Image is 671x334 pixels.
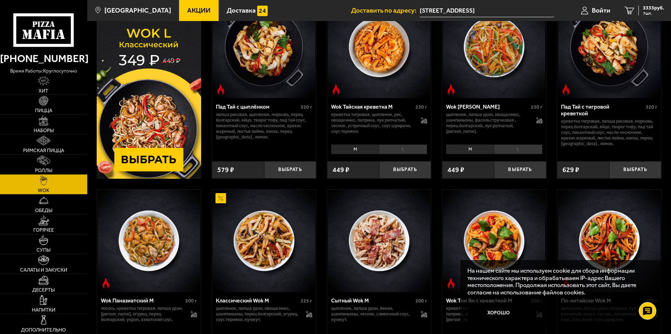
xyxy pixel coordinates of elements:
p: цыпленок, лапша удон, бекон, шампиньоны, чеснок, сливочный соус, кунжут. [331,306,414,322]
div: Классический Wok M [216,297,299,304]
div: Сытный Wok M [331,297,414,304]
span: Наборы [34,128,54,133]
span: 230 г [416,104,427,110]
li: L [379,144,427,154]
div: Пад Тай с тигровой креветкой [561,103,644,117]
span: 320 г [646,104,657,110]
span: [GEOGRAPHIC_DATA] [104,7,171,14]
button: Выбрать [379,161,431,178]
div: Пад Тай с цыплёнком [216,103,299,110]
img: Острое блюдо [331,84,341,95]
a: Сытный Wok M [327,190,431,292]
span: 230 г [531,104,542,110]
img: Акционный [215,193,226,204]
span: Супы [36,248,50,253]
img: Острое блюдо [101,278,111,288]
span: 579 ₽ [217,166,234,173]
img: Острое блюдо [561,84,571,95]
span: 7 шт. [643,11,664,15]
span: Доставка [227,7,256,14]
a: Острое блюдоWok Паназиатский M [97,190,201,292]
span: Доставить по адресу: [351,7,420,14]
button: Выбрать [609,161,661,178]
img: Wok Паназиатский M [98,190,200,292]
span: 200 г [416,298,427,304]
span: Обеды [35,208,52,213]
span: Горячее [33,228,54,233]
span: Хит [39,89,48,94]
span: 320 г [301,104,312,110]
li: L [494,144,542,154]
span: Россия, Санкт-Петербург, Пискарёвский проспект, 47 [420,4,554,17]
p: креветка тигровая, лапша рисовая, морковь, перец болгарский, яйцо, творог тофу, пад тай соус, пик... [561,118,657,146]
a: АкционныйКлассический Wok M [212,190,316,292]
div: Wok [PERSON_NAME] [446,103,529,110]
img: Острое блюдо [215,84,226,95]
span: 449 ₽ [333,166,349,173]
img: Классический Wok M [213,190,315,292]
p: креветка тигровая, лапша удон, паприка, шампиньоны, [PERSON_NAME], [PERSON_NAME], [PERSON_NAME] с... [446,306,529,322]
span: Роллы [35,168,52,173]
span: Десерты [32,288,55,293]
span: Салаты и закуски [20,268,67,273]
p: На нашем сайте мы используем cookie для сбора информации технического характера и обрабатываем IP... [467,267,651,296]
span: 225 г [301,298,312,304]
p: креветка тигровая, цыпленок, рис, овощи микс, паприка, лук репчатый, чеснок, устричный соус, соус... [331,112,414,134]
input: Ваш адрес доставки [420,4,554,17]
li: M [331,144,379,154]
span: 449 ₽ [447,166,464,173]
a: Острое блюдоWok Том Ям с креветкой M [442,190,546,292]
button: Хорошо [467,303,530,324]
p: цыпленок, лапша удон, овощи микс, шампиньоны, перец болгарский, огурец, соус терияки, кунжут. [216,306,299,322]
span: Пицца [35,108,52,113]
div: Wok Том Ям с креветкой M [446,297,529,304]
span: Акции [187,7,211,14]
img: Wok Том Ям с креветкой M [443,190,545,292]
p: цыпленок, лапша удон, овощи микс, шампиньоны, фасоль стручковая , перец болгарский, лук репчатый,... [446,112,529,134]
div: Wok Паназиатский M [101,297,184,304]
p: лосось, креветка тигровая, лапша удон, [PERSON_NAME], огурец, перец болгарский, укроп, азиатский ... [101,306,184,322]
span: Римская пицца [23,148,64,153]
span: 3333 руб. [643,6,664,11]
div: Wok Тайская креветка M [331,103,414,110]
img: 15daf4d41897b9f0e9f617042186c801.svg [257,6,268,16]
button: Выбрать [264,161,316,178]
button: Выбрать [494,161,546,178]
span: 200 г [185,298,197,304]
span: Войти [592,7,610,14]
span: Напитки [32,308,55,313]
img: Острое блюдо [446,278,456,288]
img: Острое блюдо [446,84,456,95]
img: Сытный Wok M [328,190,430,292]
span: Дополнительно [21,328,66,333]
span: WOK [38,188,49,193]
li: M [446,144,494,154]
span: 629 ₽ [562,166,579,173]
img: По-китайски Wok M [558,190,660,292]
a: Острое блюдоПо-китайски Wok M [557,190,661,292]
p: лапша рисовая, цыпленок, морковь, перец болгарский, яйцо, творог тофу, пад тай соус, пикантный со... [216,112,312,140]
